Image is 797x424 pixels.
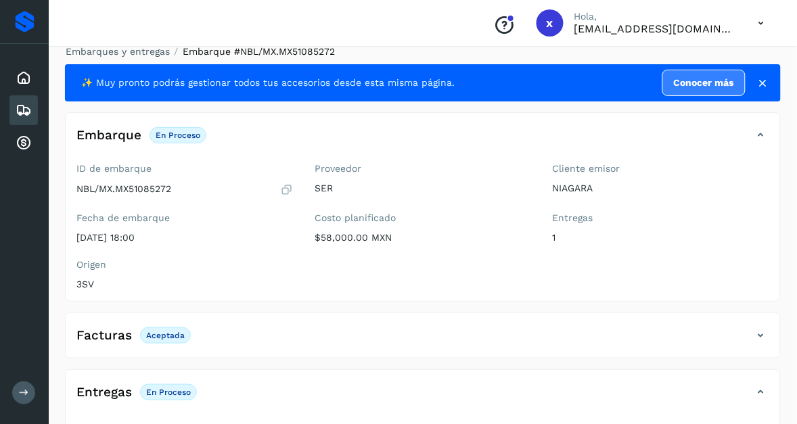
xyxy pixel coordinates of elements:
p: Aceptada [146,331,185,340]
p: Hola, [574,11,737,22]
p: $58,000.00 MXN [315,232,531,243]
nav: breadcrumb [65,45,781,59]
p: En proceso [146,387,191,397]
h4: Entregas [76,385,132,400]
a: Embarques y entregas [66,46,170,57]
p: NIAGARA [553,183,769,194]
p: SER [315,183,531,194]
div: Embarques [9,95,38,125]
label: Entregas [553,212,769,224]
div: EmbarqueEn proceso [66,124,780,158]
h4: Embarque [76,128,141,143]
span: Embarque #NBL/MX.MX51085272 [183,46,335,57]
div: FacturasAceptada [66,324,780,358]
label: ID de embarque [76,163,293,174]
span: ✨ Muy pronto podrás gestionar todos tus accesorios desde esta misma página. [81,76,455,90]
label: Fecha de embarque [76,212,293,224]
p: En proceso [156,131,200,140]
label: Proveedor [315,163,531,174]
div: Cuentas por cobrar [9,128,38,158]
div: Inicio [9,63,38,93]
label: Origen [76,259,293,270]
p: NBL/MX.MX51085272 [76,183,171,195]
p: xmgm@transportesser.com.mx [574,22,737,35]
div: EntregasEn proceso [66,381,780,415]
p: 3SV [76,279,293,290]
label: Cliente emisor [553,163,769,174]
label: Costo planificado [315,212,531,224]
a: Conocer más [662,70,746,96]
p: 1 [553,232,769,243]
p: [DATE] 18:00 [76,232,293,243]
h4: Facturas [76,328,132,344]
